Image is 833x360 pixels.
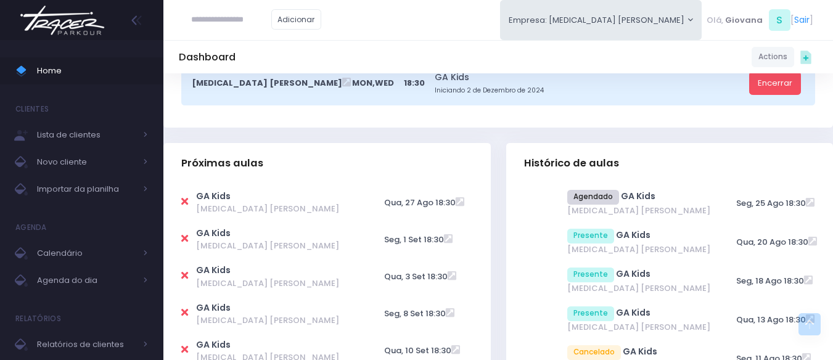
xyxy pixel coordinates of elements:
span: Cancelado [567,345,621,360]
span: [MEDICAL_DATA] [PERSON_NAME] [196,203,359,215]
span: Giovana [725,14,763,27]
span: Seg, 18 Ago 18:30 [736,275,804,287]
span: Qua, 27 Ago 18:30 [384,197,456,208]
div: [ ] [702,6,818,34]
h4: Relatórios [15,306,61,331]
span: [MEDICAL_DATA] [PERSON_NAME] [567,205,712,217]
a: Adicionar [271,9,322,30]
a: GA Kids [196,338,231,351]
a: Sair [794,14,810,27]
span: Presente [567,268,614,282]
span: Qua, 13 Ago 18:30 [736,314,806,325]
span: [MEDICAL_DATA] [PERSON_NAME] [192,77,342,89]
a: GA Kids [616,268,650,280]
span: [MEDICAL_DATA] [PERSON_NAME] [567,243,712,256]
span: Lista de clientes [37,127,136,143]
h4: Agenda [15,215,47,240]
span: Qua, 20 Ago 18:30 [736,236,808,248]
span: Home [37,63,148,79]
a: Encerrar [749,72,801,95]
a: GA Kids [196,190,231,202]
span: Próximas aulas [181,157,263,170]
span: Agenda do dia [37,272,136,288]
span: [MEDICAL_DATA] [PERSON_NAME] [567,321,712,333]
span: Seg, 25 Ago 18:30 [736,197,806,209]
small: Iniciando 2 de Dezembro de 2024 [435,86,745,96]
span: Presente [567,306,614,321]
span: Qua, 10 Set 18:30 [384,345,451,356]
span: Qua, 3 Set 18:30 [384,271,448,282]
span: 18:30 [404,77,425,89]
a: GA Kids [196,264,231,276]
span: Seg, 1 Set 18:30 [384,234,444,245]
span: Importar da planilha [37,181,136,197]
span: Relatórios de clientes [37,337,136,353]
span: Agendado [567,190,619,205]
span: Novo cliente [37,154,136,170]
span: [MEDICAL_DATA] [PERSON_NAME] [196,277,359,290]
span: Seg, 8 Set 18:30 [384,308,446,319]
a: GA Kids [616,306,650,319]
span: Mon,Wed [352,77,394,89]
span: Olá, [707,14,723,27]
a: GA Kids [623,345,657,358]
a: GA Kids [435,71,745,84]
span: Histórico de aulas [524,157,619,170]
a: GA Kids [196,227,231,239]
span: [MEDICAL_DATA] [PERSON_NAME] [567,282,712,295]
a: GA Kids [196,301,231,314]
span: Presente [567,229,614,243]
span: Calendário [37,245,136,261]
span: S [769,9,790,31]
span: [MEDICAL_DATA] [PERSON_NAME] [196,314,359,327]
h5: Dashboard [179,51,236,63]
a: GA Kids [616,229,650,241]
a: Actions [752,47,794,67]
span: [MEDICAL_DATA] [PERSON_NAME] [196,240,359,252]
h4: Clientes [15,97,49,121]
a: GA Kids [621,190,655,202]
